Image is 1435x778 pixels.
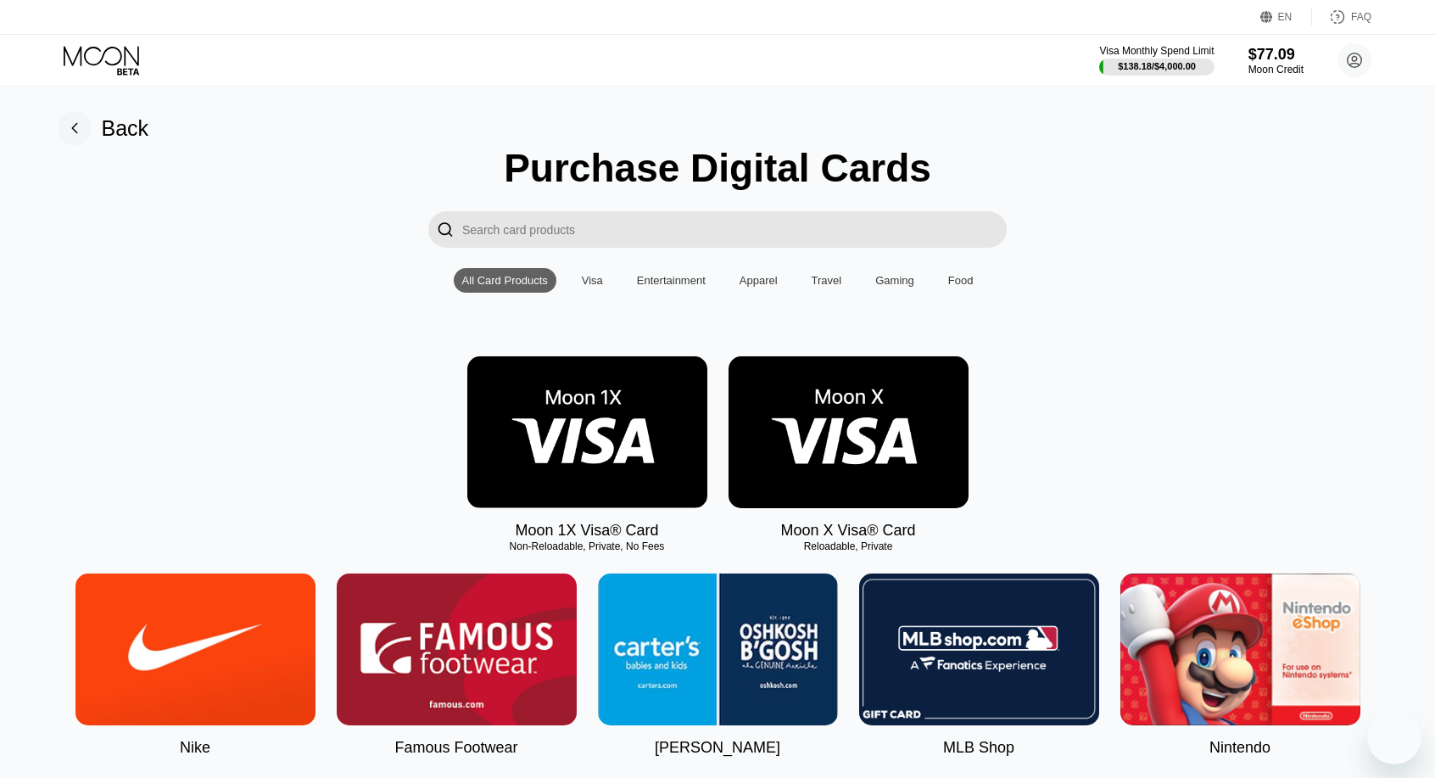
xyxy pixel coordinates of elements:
div: Travel [812,274,842,287]
div: Apparel [740,274,778,287]
div: FAQ [1351,11,1371,23]
div: Back [102,116,149,141]
div: Entertainment [637,274,706,287]
div: Nintendo [1209,739,1270,757]
div: Nike [180,739,210,757]
div:  [428,211,462,248]
div: Moon Credit [1248,64,1304,76]
div: FAQ [1312,8,1371,25]
div: Apparel [731,268,786,293]
div: Visa [582,274,603,287]
div: Gaming [867,268,923,293]
div: Visa Monthly Spend Limit$138.18/$4,000.00 [1099,45,1214,76]
iframe: Button to launch messaging window [1367,710,1421,764]
div: $77.09Moon Credit [1248,46,1304,76]
div: [PERSON_NAME] [655,739,780,757]
div: Visa [573,268,611,293]
input: Search card products [462,211,1007,248]
div: All Card Products [462,274,548,287]
div: Purchase Digital Cards [504,145,931,191]
div: $138.18 / $4,000.00 [1118,61,1196,71]
div: Food [948,274,974,287]
div: Visa Monthly Spend Limit [1099,45,1214,57]
div: Reloadable, Private [729,540,969,552]
div:  [437,220,454,239]
div: MLB Shop [943,739,1014,757]
div: Non-Reloadable, Private, No Fees [467,540,707,552]
div: Gaming [875,274,914,287]
div: EN [1278,11,1293,23]
div: $77.09 [1248,46,1304,64]
div: Famous Footwear [394,739,517,757]
div: Entertainment [628,268,714,293]
div: Back [58,111,149,145]
div: Moon 1X Visa® Card [515,522,658,540]
div: Moon X Visa® Card [780,522,915,540]
div: Travel [803,268,851,293]
div: Food [940,268,982,293]
div: EN [1260,8,1312,25]
div: All Card Products [454,268,556,293]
